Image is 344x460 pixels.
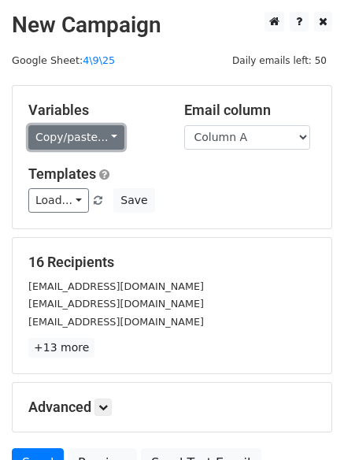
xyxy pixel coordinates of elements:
small: [EMAIL_ADDRESS][DOMAIN_NAME] [28,280,204,292]
h5: 16 Recipients [28,254,316,271]
a: Copy/paste... [28,125,124,150]
iframe: Chat Widget [265,384,344,460]
a: 4\9\25 [83,54,115,66]
button: Save [113,188,154,213]
h5: Advanced [28,399,316,416]
h5: Email column [184,102,316,119]
small: [EMAIL_ADDRESS][DOMAIN_NAME] [28,298,204,310]
a: Templates [28,165,96,182]
h5: Variables [28,102,161,119]
h2: New Campaign [12,12,332,39]
a: +13 more [28,338,94,358]
span: Daily emails left: 50 [227,52,332,69]
a: Daily emails left: 50 [227,54,332,66]
small: Google Sheet: [12,54,115,66]
small: [EMAIL_ADDRESS][DOMAIN_NAME] [28,316,204,328]
a: Load... [28,188,89,213]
